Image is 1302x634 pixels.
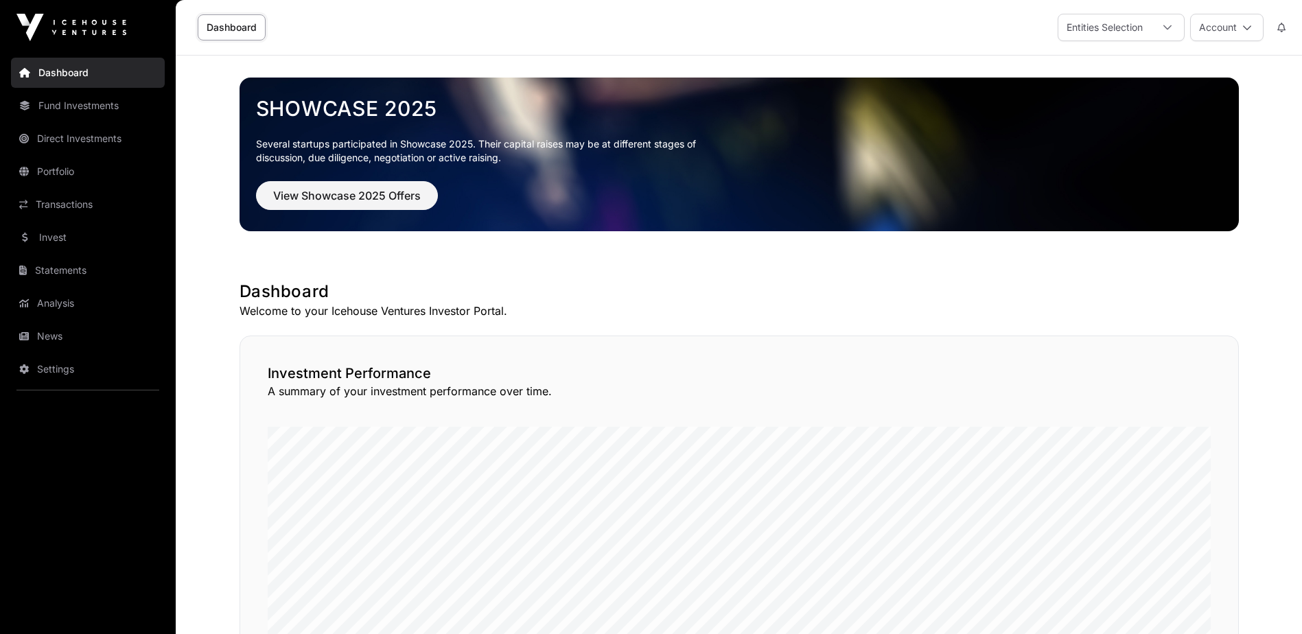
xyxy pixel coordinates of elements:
div: Entities Selection [1058,14,1151,40]
a: Dashboard [11,58,165,88]
button: Account [1190,14,1264,41]
a: Direct Investments [11,124,165,154]
a: Dashboard [198,14,266,40]
a: Portfolio [11,156,165,187]
a: Settings [11,354,165,384]
h1: Dashboard [240,281,1239,303]
a: View Showcase 2025 Offers [256,195,438,209]
p: Several startups participated in Showcase 2025. Their capital raises may be at different stages o... [256,137,717,165]
a: Analysis [11,288,165,318]
p: A summary of your investment performance over time. [268,383,1211,399]
span: View Showcase 2025 Offers [273,187,421,204]
p: Welcome to your Icehouse Ventures Investor Portal. [240,303,1239,319]
a: Invest [11,222,165,253]
a: Fund Investments [11,91,165,121]
img: Showcase 2025 [240,78,1239,231]
a: Statements [11,255,165,285]
a: News [11,321,165,351]
iframe: Chat Widget [1233,568,1302,634]
button: View Showcase 2025 Offers [256,181,438,210]
a: Transactions [11,189,165,220]
h2: Investment Performance [268,364,1211,383]
img: Icehouse Ventures Logo [16,14,126,41]
a: Showcase 2025 [256,96,1222,121]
